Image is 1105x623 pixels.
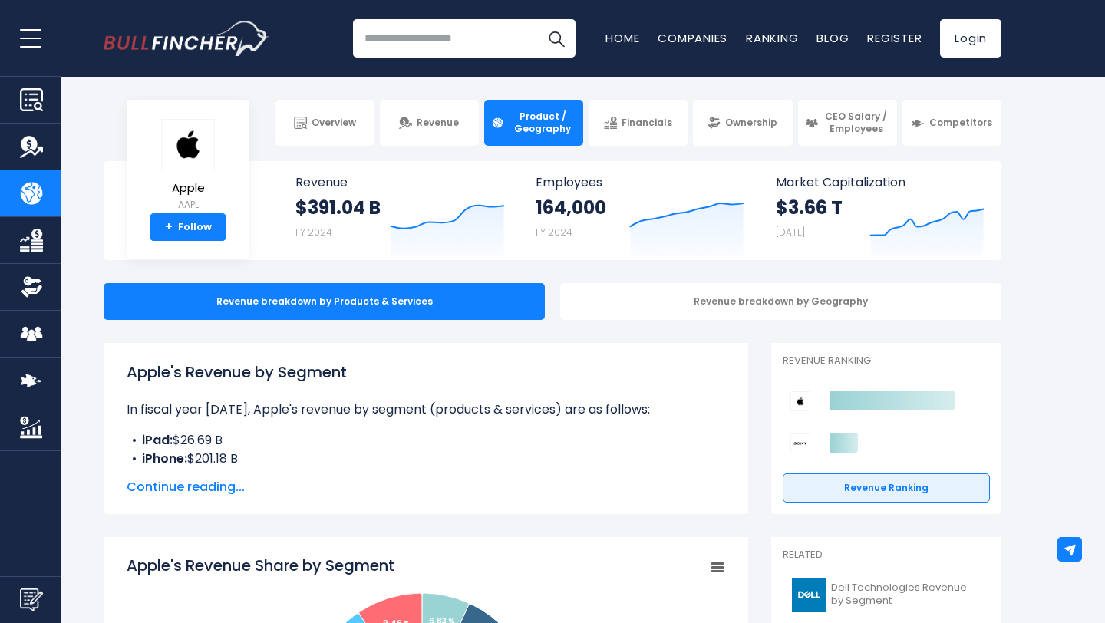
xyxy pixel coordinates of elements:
[790,391,810,411] img: Apple competitors logo
[823,110,890,134] span: CEO Salary / Employees
[417,117,459,129] span: Revenue
[725,117,777,129] span: Ownership
[20,275,43,298] img: Ownership
[295,226,332,239] small: FY 2024
[160,118,216,214] a: Apple AAPL
[484,100,583,146] a: Product / Geography
[536,175,744,190] span: Employees
[161,198,215,212] small: AAPL
[280,161,520,260] a: Revenue $391.04 B FY 2024
[127,478,725,496] span: Continue reading...
[776,226,805,239] small: [DATE]
[127,555,394,576] tspan: Apple's Revenue Share by Segment
[536,226,572,239] small: FY 2024
[790,433,810,453] img: Sony Group Corporation competitors logo
[150,213,226,241] a: +Follow
[693,100,792,146] a: Ownership
[929,117,992,129] span: Competitors
[622,117,672,129] span: Financials
[783,354,990,368] p: Revenue Ranking
[776,196,843,219] strong: $3.66 T
[127,361,725,384] h1: Apple's Revenue by Segment
[295,175,505,190] span: Revenue
[746,30,798,46] a: Ranking
[940,19,1001,58] a: Login
[142,450,187,467] b: iPhone:
[760,161,1000,260] a: Market Capitalization $3.66 T [DATE]
[589,100,688,146] a: Financials
[536,196,606,219] strong: 164,000
[104,283,545,320] div: Revenue breakdown by Products & Services
[658,30,727,46] a: Companies
[831,582,981,608] span: Dell Technologies Revenue by Segment
[104,21,269,56] a: Go to homepage
[783,574,990,616] a: Dell Technologies Revenue by Segment
[776,175,985,190] span: Market Capitalization
[142,431,173,449] b: iPad:
[104,21,269,56] img: Bullfincher logo
[275,100,374,146] a: Overview
[605,30,639,46] a: Home
[127,450,725,468] li: $201.18 B
[867,30,922,46] a: Register
[537,19,576,58] button: Search
[792,578,826,612] img: DELL logo
[902,100,1001,146] a: Competitors
[127,431,725,450] li: $26.69 B
[127,400,725,419] p: In fiscal year [DATE], Apple's revenue by segment (products & services) are as follows:
[295,196,381,219] strong: $391.04 B
[783,473,990,503] a: Revenue Ranking
[312,117,356,129] span: Overview
[161,182,215,195] span: Apple
[520,161,759,260] a: Employees 164,000 FY 2024
[560,283,1001,320] div: Revenue breakdown by Geography
[380,100,479,146] a: Revenue
[509,110,576,134] span: Product / Geography
[165,220,173,234] strong: +
[816,30,849,46] a: Blog
[783,549,990,562] p: Related
[798,100,897,146] a: CEO Salary / Employees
